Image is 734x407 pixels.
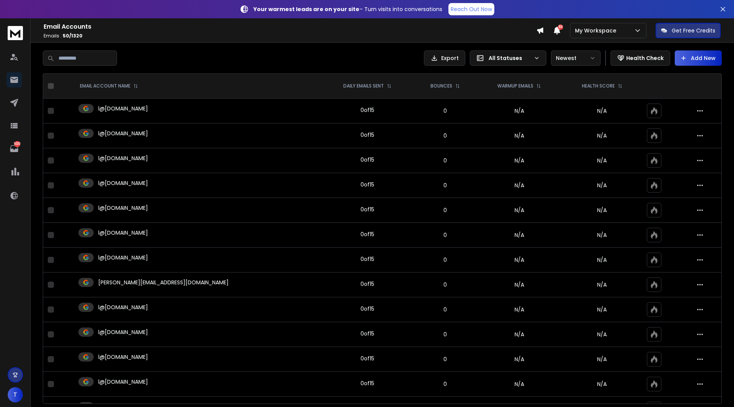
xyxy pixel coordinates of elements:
button: T [8,387,23,402]
p: BOUNCES [430,83,452,89]
p: l@[DOMAIN_NAME] [98,328,148,336]
p: N/A [567,206,638,214]
p: N/A [567,157,638,164]
td: N/A [477,173,562,198]
p: N/A [567,380,638,388]
p: l@[DOMAIN_NAME] [98,179,148,187]
p: [PERSON_NAME][EMAIL_ADDRESS][DOMAIN_NAME] [98,279,229,286]
td: N/A [477,148,562,173]
td: N/A [477,223,562,248]
button: Get Free Credits [656,23,721,38]
td: N/A [477,347,562,372]
p: 0 [418,182,472,189]
p: l@[DOMAIN_NAME] [98,105,148,112]
div: 0 of 15 [361,305,374,313]
p: l@[DOMAIN_NAME] [98,204,148,212]
div: 0 of 15 [361,255,374,263]
span: 50 / 1320 [63,32,83,39]
p: Get Free Credits [672,27,715,34]
div: EMAIL ACCOUNT NAME [80,83,138,89]
a: 1430 [6,141,22,156]
p: l@[DOMAIN_NAME] [98,353,148,361]
td: N/A [477,272,562,297]
button: Add New [675,50,722,66]
p: Emails : [44,33,536,39]
div: 0 of 15 [361,206,374,213]
p: 0 [418,157,472,164]
p: 0 [418,206,472,214]
div: 0 of 15 [361,230,374,238]
p: 0 [418,331,472,338]
p: 1430 [14,141,20,147]
p: N/A [567,256,638,264]
img: logo [8,26,23,40]
button: Health Check [611,50,670,66]
p: 0 [418,306,472,313]
div: 0 of 15 [361,355,374,362]
h1: Email Accounts [44,22,536,31]
td: N/A [477,198,562,223]
div: 0 of 15 [361,330,374,337]
p: WARMUP EMAILS [497,83,533,89]
td: N/A [477,123,562,148]
p: l@[DOMAIN_NAME] [98,378,148,386]
p: 0 [418,355,472,363]
p: N/A [567,132,638,139]
p: N/A [567,281,638,289]
p: l@[DOMAIN_NAME] [98,303,148,311]
p: N/A [567,331,638,338]
td: N/A [477,297,562,322]
div: 0 of 15 [361,106,374,114]
p: N/A [567,107,638,115]
strong: Your warmest leads are on your site [253,5,359,13]
p: N/A [567,182,638,189]
div: 0 of 15 [361,280,374,288]
p: 0 [418,231,472,239]
td: N/A [477,248,562,272]
p: My Workspace [575,27,619,34]
div: 0 of 15 [361,181,374,188]
a: Reach Out Now [448,3,494,15]
td: N/A [477,372,562,397]
p: l@[DOMAIN_NAME] [98,154,148,162]
p: N/A [567,306,638,313]
p: 0 [418,132,472,139]
p: l@[DOMAIN_NAME] [98,229,148,237]
p: 0 [418,256,472,264]
p: 0 [418,107,472,115]
p: N/A [567,355,638,363]
p: 0 [418,380,472,388]
p: l@[DOMAIN_NAME] [98,254,148,261]
p: 0 [418,281,472,289]
div: 0 of 15 [361,156,374,164]
p: Reach Out Now [451,5,492,13]
p: – Turn visits into conversations [253,5,442,13]
p: DAILY EMAILS SENT [343,83,384,89]
td: N/A [477,99,562,123]
button: Newest [551,50,601,66]
p: N/A [567,231,638,239]
td: N/A [477,322,562,347]
p: All Statuses [489,54,531,62]
p: l@[DOMAIN_NAME] [98,130,148,137]
span: 50 [558,24,563,30]
p: Health Check [626,54,664,62]
div: 0 of 15 [361,379,374,387]
button: Export [424,50,465,66]
div: 0 of 15 [361,131,374,139]
p: HEALTH SCORE [582,83,615,89]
